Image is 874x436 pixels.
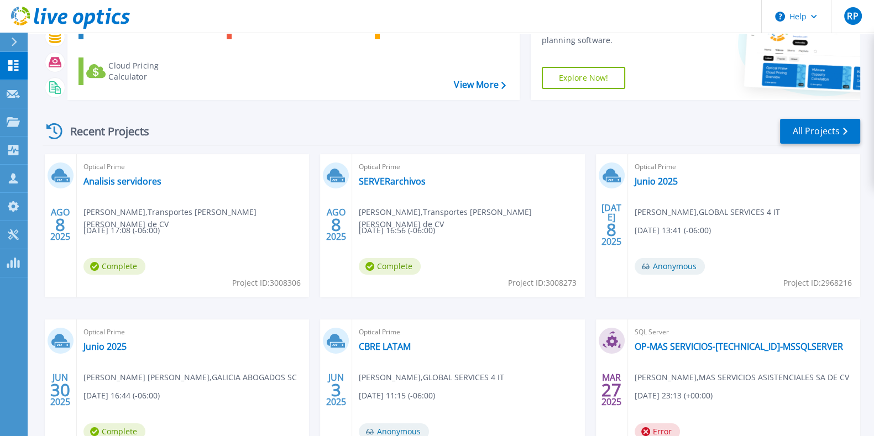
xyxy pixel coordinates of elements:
div: [DATE] 2025 [601,204,622,245]
a: View More [454,80,505,90]
span: [DATE] 11:15 (-06:00) [359,390,435,402]
span: [PERSON_NAME] , Transportes [PERSON_NAME] [PERSON_NAME] de CV [83,206,309,230]
span: [DATE] 23:13 (+00:00) [635,390,713,402]
a: All Projects [780,119,860,144]
span: 8 [55,220,65,229]
span: [DATE] 16:56 (-06:00) [359,224,435,237]
a: Junio 2025 [83,341,127,352]
a: Cloud Pricing Calculator [78,57,202,85]
a: CBRE LATAM [359,341,411,352]
span: [PERSON_NAME] , MAS SERVICIOS ASISTENCIALES SA DE CV [635,371,849,384]
span: 27 [601,385,621,395]
span: Project ID: 2968216 [783,277,852,289]
div: JUN 2025 [326,370,347,410]
a: Analisis servidores [83,176,161,187]
span: Optical Prime [635,161,854,173]
span: Optical Prime [83,326,302,338]
span: Optical Prime [359,326,578,338]
span: [DATE] 16:44 (-06:00) [83,390,160,402]
div: AGO 2025 [326,204,347,245]
span: [PERSON_NAME] , GLOBAL SERVICES 4 IT [359,371,504,384]
span: Project ID: 3008306 [232,277,301,289]
div: Cloud Pricing Calculator [108,60,197,82]
a: OP-MAS SERVICIOS-[TECHNICAL_ID]-MSSQLSERVER [635,341,843,352]
span: 30 [50,385,70,395]
div: Recent Projects [43,118,164,145]
span: 8 [606,225,616,234]
span: Complete [359,258,421,275]
a: Explore Now! [542,67,626,89]
span: [DATE] 13:41 (-06:00) [635,224,711,237]
span: Optical Prime [83,161,302,173]
span: [PERSON_NAME] [PERSON_NAME] , GALICIA ABOGADOS SC [83,371,297,384]
span: [PERSON_NAME] , GLOBAL SERVICES 4 IT [635,206,780,218]
span: Optical Prime [359,161,578,173]
div: JUN 2025 [50,370,71,410]
span: Complete [83,258,145,275]
a: Junio 2025 [635,176,678,187]
span: Project ID: 3008273 [508,277,577,289]
a: SERVERarchivos [359,176,426,187]
span: RP [847,12,858,20]
span: 3 [331,385,341,395]
span: [DATE] 17:08 (-06:00) [83,224,160,237]
span: SQL Server [635,326,854,338]
span: 8 [331,220,341,229]
div: MAR 2025 [601,370,622,410]
div: AGO 2025 [50,204,71,245]
span: [PERSON_NAME] , Transportes [PERSON_NAME] [PERSON_NAME] de CV [359,206,584,230]
span: Anonymous [635,258,705,275]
